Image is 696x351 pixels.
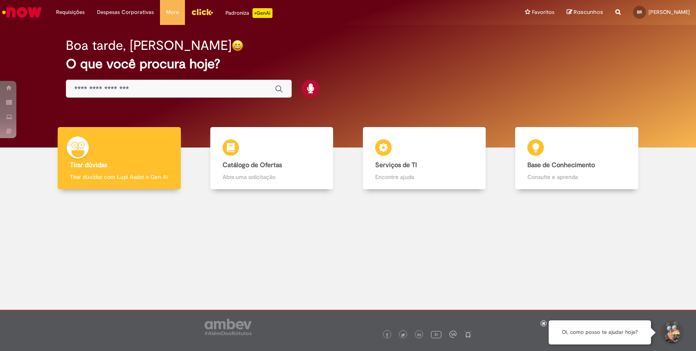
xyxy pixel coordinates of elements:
[66,38,232,53] h2: Boa tarde, [PERSON_NAME]
[1,4,43,20] img: ServiceNow
[385,333,389,337] img: logo_footer_facebook.png
[70,161,107,169] b: Tirar dúvidas
[567,9,603,16] a: Rascunhos
[574,8,603,16] span: Rascunhos
[417,333,421,338] img: logo_footer_linkedin.png
[637,9,642,15] span: BR
[43,127,196,190] a: Tirar dúvidas Tirar dúvidas com Lupi Assist e Gen Ai
[205,319,252,335] img: logo_footer_ambev_rotulo_gray.png
[196,127,348,190] a: Catálogo de Ofertas Abra uma solicitação
[252,8,273,18] p: +GenAi
[659,320,684,345] button: Iniciar Conversa de Suporte
[375,173,474,181] p: Encontre ajuda
[527,173,626,181] p: Consulte e aprenda
[348,127,501,190] a: Serviços de TI Encontre ajuda
[223,161,282,169] b: Catálogo de Ofertas
[464,331,472,338] img: logo_footer_naosei.png
[66,57,631,71] h2: O que você procura hoje?
[97,8,154,16] span: Despesas Corporativas
[70,173,169,181] p: Tirar dúvidas com Lupi Assist e Gen Ai
[431,329,441,340] img: logo_footer_youtube.png
[649,9,690,16] span: [PERSON_NAME]
[449,331,457,338] img: logo_footer_workplace.png
[166,8,179,16] span: More
[527,161,595,169] b: Base de Conhecimento
[500,127,653,190] a: Base de Conhecimento Consulte e aprenda
[223,173,321,181] p: Abra uma solicitação
[549,320,651,344] div: Oi, como posso te ajudar hoje?
[532,8,554,16] span: Favoritos
[401,333,405,337] img: logo_footer_twitter.png
[225,8,273,18] div: Padroniza
[375,161,417,169] b: Serviços de TI
[191,6,213,18] img: click_logo_yellow_360x200.png
[56,8,85,16] span: Requisições
[232,40,243,51] img: happy-face.png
